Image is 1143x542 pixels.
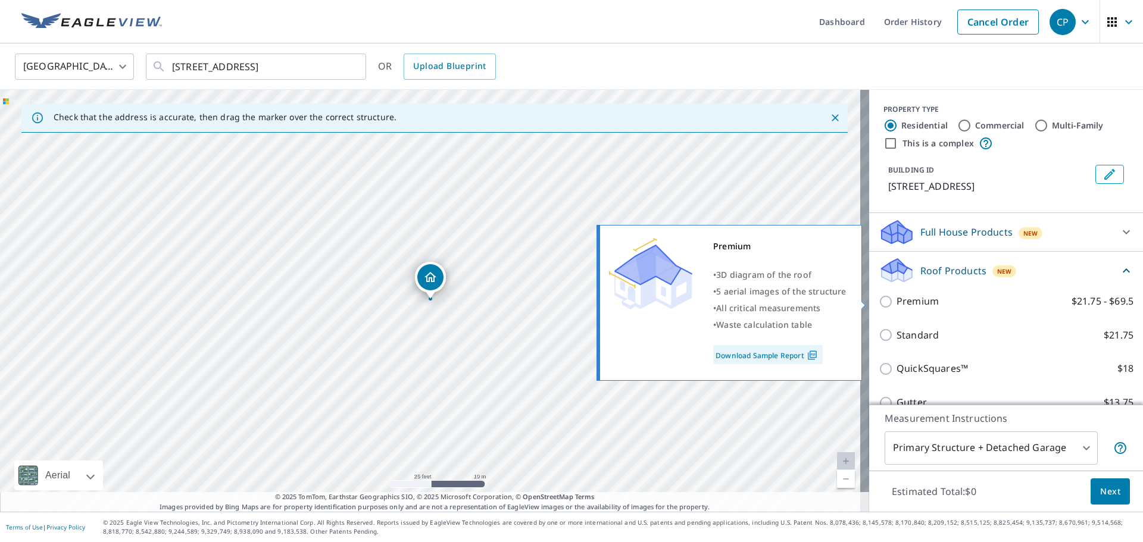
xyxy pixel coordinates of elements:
span: Next [1100,484,1120,499]
p: Roof Products [920,264,986,278]
label: Commercial [975,120,1025,131]
a: Terms of Use [6,523,43,531]
span: Upload Blueprint [413,59,486,74]
p: [STREET_ADDRESS] [888,179,1091,193]
div: CP [1050,9,1076,35]
span: © 2025 TomTom, Earthstar Geographics SIO, © 2025 Microsoft Corporation, © [275,492,595,502]
img: Premium [609,238,692,309]
div: [GEOGRAPHIC_DATA] [15,50,134,83]
div: Aerial [14,460,103,490]
input: Search by address or latitude-longitude [172,50,342,83]
img: EV Logo [21,13,162,31]
button: Next [1091,478,1130,505]
p: Full House Products [920,225,1013,239]
p: Gutter [897,395,927,410]
div: • [713,317,847,333]
p: | [6,524,85,531]
span: New [1023,228,1038,238]
p: Standard [897,328,939,343]
div: PROPERTY TYPE [883,104,1129,115]
a: Upload Blueprint [404,54,495,80]
a: Current Level 20, Zoom Out [837,470,855,488]
div: Premium [713,238,847,255]
span: New [997,267,1012,276]
div: • [713,267,847,283]
div: Full House ProductsNew [879,218,1133,246]
a: Current Level 20, Zoom In Disabled [837,452,855,470]
a: Download Sample Report [713,345,823,364]
span: 5 aerial images of the structure [716,286,846,297]
label: Residential [901,120,948,131]
img: Pdf Icon [804,350,820,361]
a: Privacy Policy [46,523,85,531]
div: • [713,283,847,300]
div: OR [378,54,496,80]
p: Estimated Total: $0 [882,478,986,505]
p: © 2025 Eagle View Technologies, Inc. and Pictometry International Corp. All Rights Reserved. Repo... [103,518,1137,536]
span: 3D diagram of the roof [716,269,811,280]
p: $13.75 [1104,395,1133,410]
p: Measurement Instructions [885,411,1128,425]
span: Your report will include the primary structure and a detached garage if one exists. [1113,441,1128,455]
button: Edit building 1 [1095,165,1124,184]
button: Close [827,110,843,126]
p: $21.75 [1104,328,1133,343]
span: Waste calculation table [716,319,812,330]
p: $18 [1117,361,1133,376]
div: Primary Structure + Detached Garage [885,431,1098,465]
p: BUILDING ID [888,165,934,175]
a: Cancel Order [957,10,1039,35]
a: OpenStreetMap [523,492,573,501]
div: Aerial [42,460,74,490]
label: This is a complex [902,137,974,149]
div: Dropped pin, building 1, Residential property, 617 S 4th Ave Libertyville, IL 60048 [415,262,446,299]
p: Premium [897,294,939,309]
p: QuickSquares™ [897,361,968,376]
span: All critical measurements [716,302,820,314]
label: Multi-Family [1052,120,1104,131]
div: Roof ProductsNew [879,256,1133,284]
p: $21.75 - $69.5 [1072,294,1133,309]
p: Check that the address is accurate, then drag the marker over the correct structure. [54,112,396,123]
div: • [713,300,847,317]
a: Terms [575,492,595,501]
